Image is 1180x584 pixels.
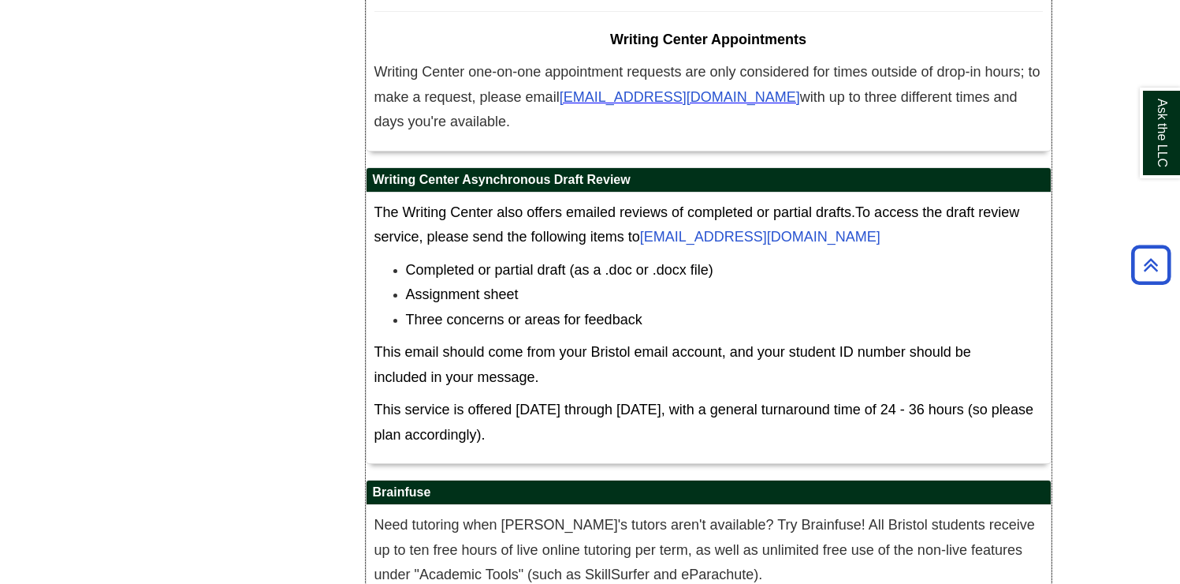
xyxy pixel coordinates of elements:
span: This service is offered [DATE] through [DATE], with a general turnaround time of 24 - 36 hours (s... [374,402,1033,443]
span: Three concerns or areas for feedback [406,312,642,328]
span: with up to three different times and days you're available. [374,89,1018,130]
a: [EMAIL_ADDRESS][DOMAIN_NAME] [640,229,880,245]
span: Completed or partial draft (as a .doc or .docx file) [406,262,713,278]
span: Assignment sheet [406,286,519,302]
a: [EMAIL_ADDRESS][DOMAIN_NAME] [560,92,800,104]
span: Need tutoring when [PERSON_NAME]'s tutors aren't available? Try Brainfuse! All Bristol students r... [374,517,1035,582]
span: Writing Center one-on-one appointment requests are only considered for times outside of drop-in h... [374,64,1040,105]
span: [EMAIL_ADDRESS][DOMAIN_NAME] [560,89,800,105]
h2: Writing Center Asynchronous Draft Review [367,168,1051,193]
a: Back to Top [1126,254,1176,275]
span: The Writing Center also offers emailed reviews of completed or partial drafts. [374,204,856,220]
h2: Brainfuse [367,481,1051,505]
span: This email should come from your Bristol email account, and your student ID number should be incl... [374,344,971,385]
span: Writing Center Appointments [610,32,806,47]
